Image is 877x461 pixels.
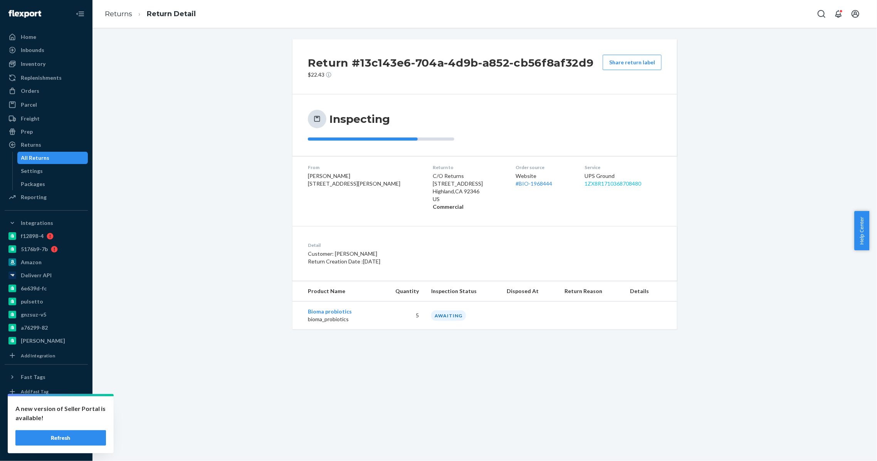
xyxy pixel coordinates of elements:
[559,281,624,302] th: Return Reason
[5,322,88,334] a: a76299-82
[21,285,47,292] div: 6e639d-fc
[5,371,88,383] button: Fast Tags
[21,101,37,109] div: Parcel
[5,413,88,426] a: Talk to Support
[5,400,88,412] a: Settings
[17,178,88,190] a: Packages
[831,6,846,22] button: Open notifications
[5,230,88,242] a: f12898-4
[21,352,55,359] div: Add Integration
[8,10,41,18] img: Flexport logo
[5,269,88,282] a: Deliverr API
[308,164,421,171] dt: From
[433,188,504,195] p: Highland , CA 92346
[378,281,425,302] th: Quantity
[516,164,573,171] dt: Order source
[5,112,88,125] a: Freight
[5,31,88,43] a: Home
[329,112,390,126] h3: Inspecting
[21,141,41,149] div: Returns
[5,308,88,321] a: gnzsuz-v5
[308,258,521,265] p: Return Creation Date : [DATE]
[5,282,88,295] a: 6e639d-fc
[585,164,662,171] dt: Service
[624,281,677,302] th: Details
[5,335,88,347] a: [PERSON_NAME]
[21,128,33,136] div: Prep
[5,426,88,439] a: Help Center
[17,165,88,177] a: Settings
[21,298,43,305] div: pulsetto
[21,219,53,227] div: Integrations
[21,180,45,188] div: Packages
[21,115,40,122] div: Freight
[5,350,88,361] a: Add Integration
[308,242,521,248] dt: Detail
[5,99,88,111] a: Parcel
[433,195,504,203] p: US
[21,74,62,82] div: Replenishments
[5,58,88,70] a: Inventory
[378,302,425,330] td: 5
[501,281,558,302] th: Disposed At
[21,60,45,68] div: Inventory
[15,404,106,422] p: A new version of Seller Portal is available!
[5,191,88,203] a: Reporting
[99,3,202,25] ol: breadcrumbs
[433,203,464,210] strong: Commercial
[308,55,594,71] h2: Return #13c143e6-704a-4d9b-a852-cb56f8af32d9
[21,311,46,319] div: gnzsuz-v5
[433,172,504,180] p: C/O Returns
[848,6,863,22] button: Open account menu
[5,295,88,308] a: pulsetto
[21,87,39,95] div: Orders
[308,315,372,323] p: bioma_probiotics
[433,180,504,188] p: [STREET_ADDRESS]
[17,152,88,164] a: All Returns
[21,337,65,345] div: [PERSON_NAME]
[21,167,43,175] div: Settings
[854,211,869,250] button: Help Center
[292,281,378,302] th: Product Name
[5,126,88,138] a: Prep
[308,71,594,79] p: $22.43
[21,245,48,253] div: 5176b9-7b
[516,172,573,188] div: Website
[5,386,88,397] a: Add Fast Tag
[5,217,88,229] button: Integrations
[585,173,615,179] span: UPS Ground
[21,33,36,41] div: Home
[147,10,196,18] a: Return Detail
[21,232,44,240] div: f12898-4
[21,258,42,266] div: Amazon
[21,46,44,54] div: Inbounds
[21,272,52,279] div: Deliverr API
[431,310,466,321] div: AWAITING
[5,439,88,452] button: Give Feedback
[15,430,106,446] button: Refresh
[308,250,521,258] p: Customer: [PERSON_NAME]
[21,373,45,381] div: Fast Tags
[5,256,88,268] a: Amazon
[5,139,88,151] a: Returns
[21,388,49,395] div: Add Fast Tag
[72,6,88,22] button: Close Navigation
[5,243,88,255] a: 5176b9-7b
[308,308,352,315] a: Bioma probiotics
[5,72,88,84] a: Replenishments
[105,10,132,18] a: Returns
[603,55,662,70] button: Share return label
[5,85,88,97] a: Orders
[308,173,400,187] span: [PERSON_NAME] [STREET_ADDRESS][PERSON_NAME]
[433,164,504,171] dt: Return to
[585,180,642,187] a: 1ZX8R1710368708480
[425,281,501,302] th: Inspection Status
[21,324,48,332] div: a76299-82
[21,193,47,201] div: Reporting
[5,44,88,56] a: Inbounds
[814,6,829,22] button: Open Search Box
[516,180,552,187] a: #BIO-1968444
[21,154,50,162] div: All Returns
